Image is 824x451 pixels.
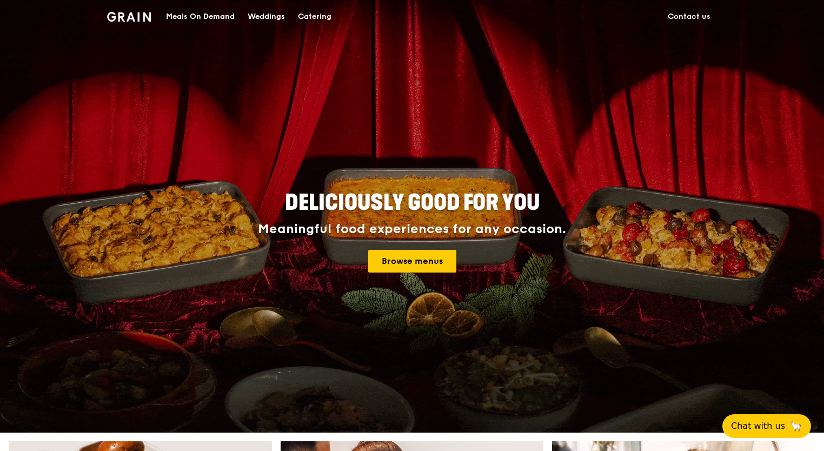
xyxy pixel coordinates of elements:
[248,1,285,33] div: Weddings
[107,12,151,22] img: Grain
[298,1,331,33] div: Catering
[368,250,456,273] a: Browse menus
[217,222,607,237] div: Meaningful food experiences for any occasion.
[661,1,717,33] a: Contact us
[291,1,338,33] a: Catering
[285,190,540,216] span: Deliciously good for you
[166,1,235,33] div: Meals On Demand
[789,420,802,433] span: 🦙
[731,420,785,433] span: Chat with us
[241,1,291,33] a: Weddings
[722,414,811,438] button: Chat with us🦙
